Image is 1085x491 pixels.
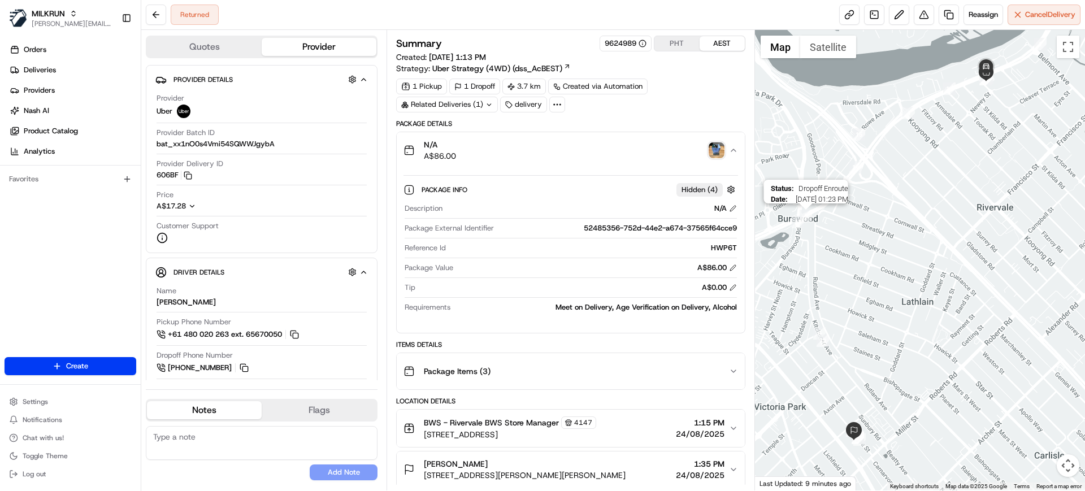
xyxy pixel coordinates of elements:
[817,334,829,347] div: 12
[574,418,592,427] span: 4147
[11,165,20,174] div: 📗
[500,97,547,112] div: delivery
[23,164,86,175] span: Knowledge Base
[424,458,488,470] span: [PERSON_NAME]
[432,63,562,74] span: Uber Strategy (4WD) (dss_AcBEST)
[755,476,856,490] div: Last Updated: 9 minutes ago
[1014,483,1030,489] a: Terms (opens in new tab)
[24,45,46,55] span: Orders
[853,128,865,141] div: 15
[24,65,56,75] span: Deliveries
[32,8,65,19] button: MILKRUN
[853,433,866,446] div: 7
[455,302,736,312] div: Meet on Delivery, Age Verification on Delivery, Alcohol
[792,195,848,203] span: [DATE] 01:23 PM
[852,432,864,444] div: 10
[24,106,49,116] span: Nash AI
[709,142,724,158] img: photo_proof_of_delivery image
[107,164,181,175] span: API Documentation
[498,223,736,233] div: 52485356-752d-44e2-a674-37565f64cce9
[7,159,91,180] a: 📗Knowledge Base
[1008,5,1080,25] button: CancelDelivery
[155,263,368,281] button: Driver Details
[80,191,137,200] a: Powered byPylon
[397,410,744,447] button: BWS - Rivervale BWS Store Manager4147[STREET_ADDRESS]1:15 PM24/08/2025
[157,317,231,327] span: Pickup Phone Number
[91,159,186,180] a: 💻API Documentation
[23,433,64,442] span: Chat with us!
[429,52,486,62] span: [DATE] 1:13 PM
[424,366,491,377] span: Package Items ( 3 )
[5,102,141,120] a: Nash AI
[424,139,456,150] span: N/A
[1057,454,1079,477] button: Map camera controls
[548,79,648,94] div: Created via Automation
[11,108,32,128] img: 1736555255976-a54dd68f-1ca7-489b-9aae-adbdc363a1c4
[758,476,795,490] img: Google
[23,470,46,479] span: Log out
[173,75,233,84] span: Provider Details
[697,263,737,273] div: A$86.00
[5,81,141,99] a: Providers
[157,159,223,169] span: Provider Delivery ID
[981,72,993,84] div: 3
[173,268,224,277] span: Driver Details
[5,466,136,482] button: Log out
[800,36,856,58] button: Show satellite imagery
[969,10,998,20] span: Reassign
[396,97,498,112] div: Related Deliveries (1)
[902,107,915,119] div: 4
[5,61,141,79] a: Deliveries
[405,283,415,293] span: Tip
[397,132,744,168] button: N/AA$86.00photo_proof_of_delivery image
[147,401,262,419] button: Notes
[157,328,301,341] a: +61 480 020 263 ext. 65670050
[800,210,812,222] div: 5
[24,126,78,136] span: Product Catalog
[5,448,136,464] button: Toggle Theme
[502,79,546,94] div: 3.7 km
[422,185,470,194] span: Package Info
[396,51,486,63] span: Created:
[770,184,793,193] span: Status :
[945,483,1007,489] span: Map data ©2025 Google
[813,327,826,340] div: 6
[849,161,862,173] div: 14
[5,142,141,160] a: Analytics
[147,38,262,56] button: Quotes
[157,93,184,103] span: Provider
[676,183,738,197] button: Hidden (4)
[979,73,992,85] div: 17
[155,70,368,89] button: Provider Details
[24,85,55,95] span: Providers
[702,283,737,293] div: A$0.00
[262,38,376,56] button: Provider
[112,192,137,200] span: Pylon
[676,470,724,481] span: 24/08/2025
[38,108,185,119] div: Start new chat
[405,302,450,312] span: Requirements
[396,38,442,49] h3: Summary
[1025,10,1075,20] span: Cancel Delivery
[852,431,864,444] div: 8
[157,286,176,296] span: Name
[168,329,282,340] span: +61 480 020 263 ext. 65670050
[943,82,956,95] div: 16
[449,79,500,94] div: 1 Dropoff
[676,428,724,440] span: 24/08/2025
[5,412,136,428] button: Notifications
[157,106,172,116] span: Uber
[424,417,559,428] span: BWS - Rivervale BWS Store Manager
[11,45,206,63] p: Welcome 👋
[396,63,571,74] div: Strategy:
[157,362,250,374] a: [PHONE_NUMBER]
[5,41,141,59] a: Orders
[424,429,596,440] span: [STREET_ADDRESS]
[605,38,646,49] button: 9624989
[5,5,117,32] button: MILKRUNMILKRUN[PERSON_NAME][EMAIL_ADDRESS][DOMAIN_NAME]
[5,430,136,446] button: Chat with us!
[676,417,724,428] span: 1:15 PM
[682,185,718,195] span: Hidden ( 4 )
